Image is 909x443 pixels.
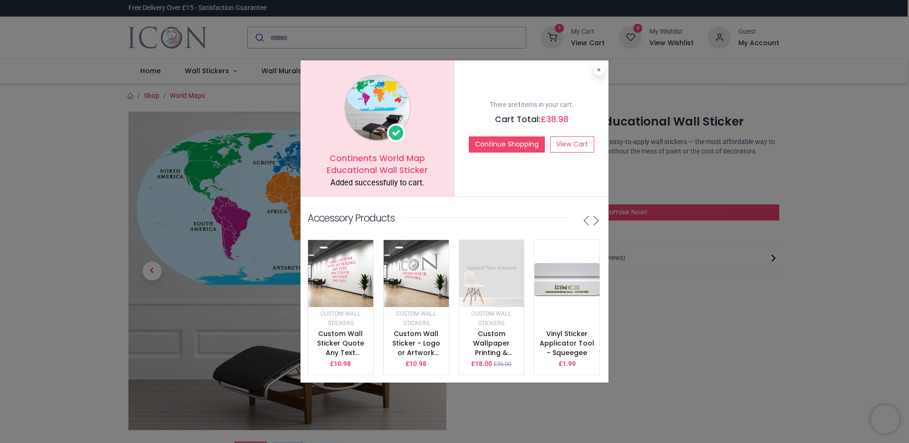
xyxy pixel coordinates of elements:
[475,360,492,367] span: 18.00
[384,240,449,307] img: image_512
[534,240,600,316] img: image_512
[330,359,351,369] p: £
[392,329,440,385] a: Custom Wall Sticker - Logo or Artwork Printing - Upload your design
[541,114,569,125] span: £
[497,361,512,367] span: 36.00
[471,310,512,327] small: Custom Wall Stickers
[320,310,361,327] small: Custom Wall Stickers
[550,136,594,153] a: View Cart
[308,153,447,176] h5: Continents World Map Educational Wall Sticker
[562,360,576,367] span: 1.99
[406,359,426,369] p: £
[344,75,411,141] img: image_1024
[540,329,594,357] a: Vinyl Sticker Applicator Tool - Squeegee
[459,240,524,307] img: image_512
[396,309,436,327] a: Custom Wall Stickers
[493,360,512,368] small: £
[308,240,373,307] img: image_512
[462,100,601,110] p: There are items in your cart.
[308,211,395,225] p: Accessory Products
[409,360,426,367] span: 10.98
[471,359,492,369] p: £
[517,101,521,108] b: 1
[469,329,514,376] a: Custom Wallpaper Printing & Custom Wall Murals
[334,360,351,367] span: 10.98
[471,309,512,327] a: Custom Wall Stickers
[469,136,545,153] button: Continue Shopping
[396,310,436,327] small: Custom Wall Stickers
[546,114,569,125] span: 38.98
[313,329,368,376] a: Custom Wall Sticker Quote Any Text & Colour - Vinyl Lettering
[559,359,576,369] p: £
[308,178,447,189] div: Added successfully to cart.
[462,114,601,125] h5: Cart Total:
[320,309,361,327] a: Custom Wall Stickers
